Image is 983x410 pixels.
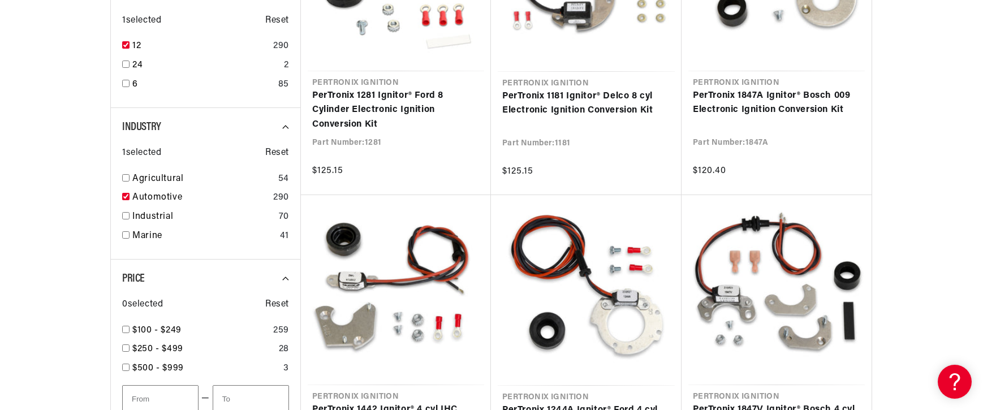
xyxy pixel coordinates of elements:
div: 41 [280,229,289,244]
a: Marine [132,229,275,244]
a: Automotive [132,191,269,205]
span: 1 selected [122,14,161,28]
div: 290 [273,39,289,54]
span: 1 selected [122,146,161,161]
div: 70 [279,210,289,225]
a: PerTronix 1181 Ignitor® Delco 8 cyl Electronic Ignition Conversion Kit [502,89,670,118]
span: 0 selected [122,297,163,312]
div: 2 [284,58,289,73]
a: 24 [132,58,279,73]
a: 6 [132,77,274,92]
div: 28 [279,342,289,357]
span: $250 - $499 [132,344,183,353]
a: PerTronix 1281 Ignitor® Ford 8 Cylinder Electronic Ignition Conversion Kit [312,89,480,132]
span: Reset [265,14,289,28]
div: 54 [278,172,289,187]
span: $100 - $249 [132,326,182,335]
a: 12 [132,39,269,54]
div: 85 [278,77,289,92]
a: Industrial [132,210,274,225]
div: 290 [273,191,289,205]
span: $500 - $999 [132,364,184,373]
a: PerTronix 1847A Ignitor® Bosch 009 Electronic Ignition Conversion Kit [693,89,860,118]
span: Reset [265,146,289,161]
span: Price [122,273,145,284]
a: Agricultural [132,172,274,187]
div: 3 [283,361,289,376]
div: 259 [273,323,289,338]
span: Reset [265,297,289,312]
span: — [201,391,210,406]
span: Industry [122,122,161,133]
